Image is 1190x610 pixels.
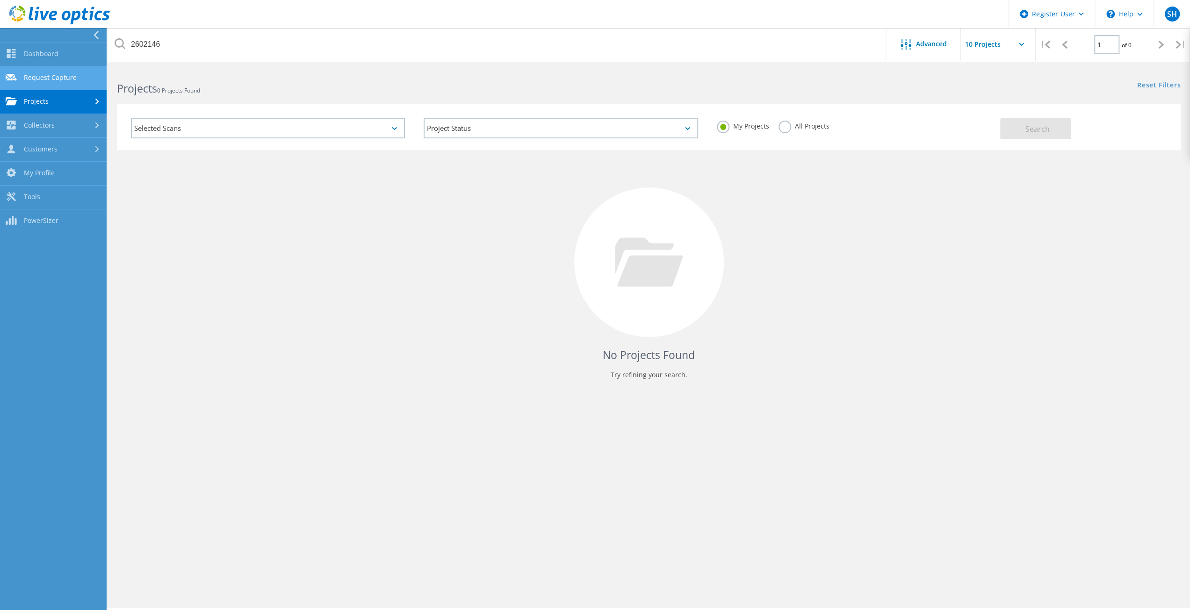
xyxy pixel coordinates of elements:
[1167,10,1177,18] span: SH
[157,86,200,94] span: 0 Projects Found
[916,41,947,47] span: Advanced
[9,20,110,26] a: Live Optics Dashboard
[117,81,157,96] b: Projects
[779,121,829,129] label: All Projects
[126,347,1171,363] h4: No Projects Found
[1171,28,1190,61] div: |
[717,121,769,129] label: My Projects
[1137,82,1181,90] a: Reset Filters
[1122,41,1132,49] span: of 0
[1025,124,1050,134] span: Search
[1106,10,1115,18] svg: \n
[1036,28,1055,61] div: |
[108,28,887,61] input: Search projects by name, owner, ID, company, etc
[126,367,1171,382] p: Try refining your search.
[131,118,405,138] div: Selected Scans
[1000,118,1071,139] button: Search
[424,118,698,138] div: Project Status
